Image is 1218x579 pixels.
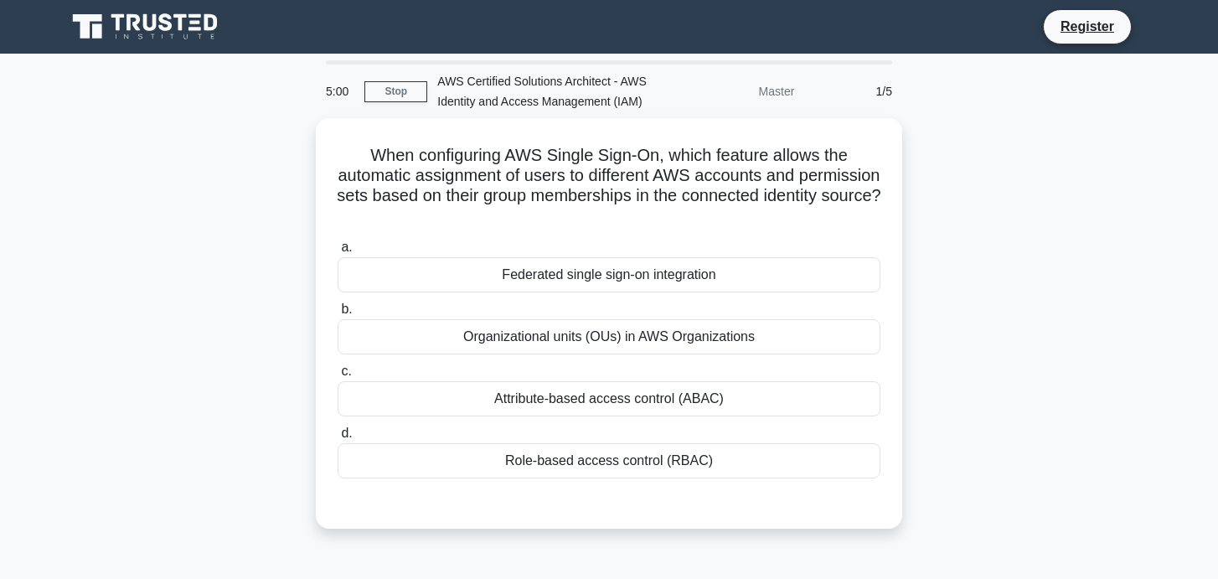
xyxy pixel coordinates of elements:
[341,364,351,378] span: c.
[1050,16,1124,37] a: Register
[338,257,880,292] div: Federated single sign-on integration
[364,81,427,102] a: Stop
[427,65,658,118] div: AWS Certified Solutions Architect - AWS Identity and Access Management (IAM)
[804,75,902,108] div: 1/5
[341,302,352,316] span: b.
[338,381,880,416] div: Attribute-based access control (ABAC)
[658,75,804,108] div: Master
[316,75,364,108] div: 5:00
[336,145,882,227] h5: When configuring AWS Single Sign-On, which feature allows the automatic assignment of users to di...
[341,426,352,440] span: d.
[341,240,352,254] span: a.
[338,319,880,354] div: Organizational units (OUs) in AWS Organizations
[338,443,880,478] div: Role-based access control (RBAC)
